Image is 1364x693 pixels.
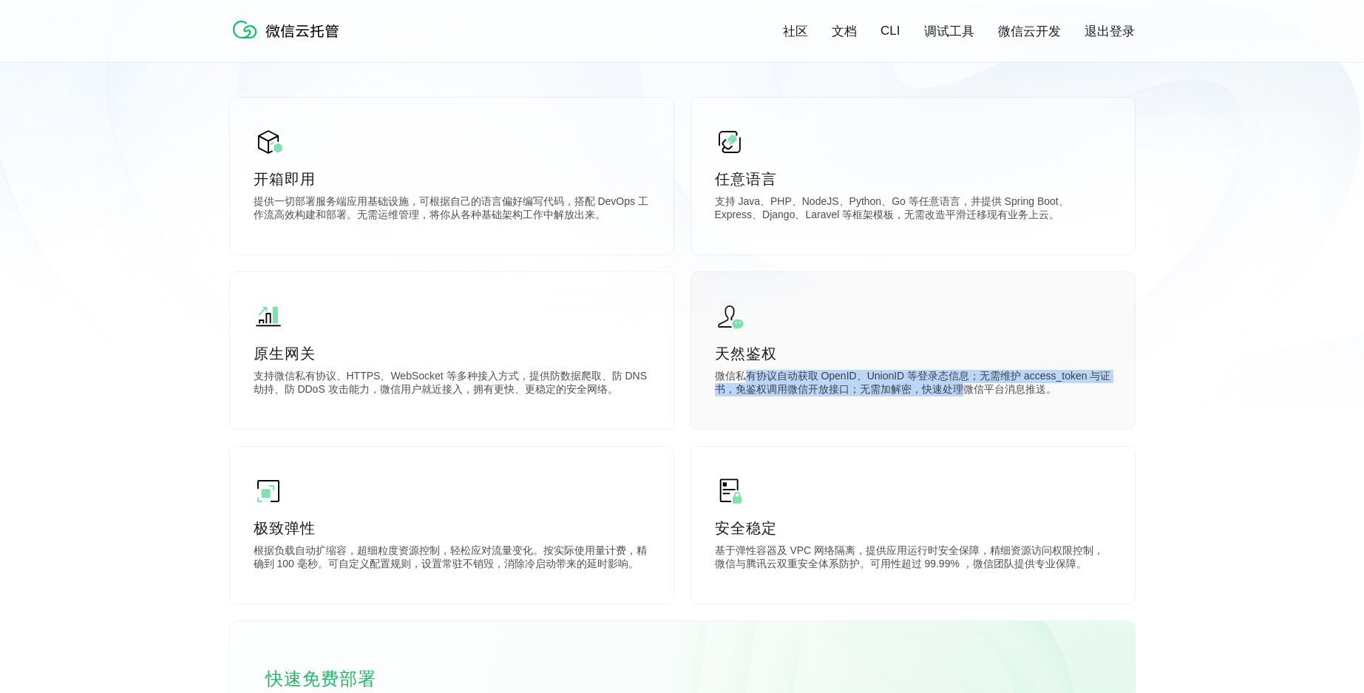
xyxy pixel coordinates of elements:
[254,518,650,538] p: 极致弹性
[924,23,974,40] a: 调试工具
[254,544,650,574] p: 根据负载自动扩缩容，超细粒度资源控制，轻松应对流量变化。按实际使用量计费，精确到 100 毫秒。可自定义配置规则，设置常驻不销毁，消除冷启动带来的延时影响。
[783,23,808,40] a: 社区
[230,15,348,44] img: 微信云托管
[881,24,900,38] a: CLI
[715,370,1111,399] p: 微信私有协议自动获取 OpenID、UnionID 等登录态信息；无需维护 access_token 与证书，免鉴权调用微信开放接口；无需加解密，快速处理微信平台消息推送。
[715,518,1111,538] p: 安全稳定
[715,343,1111,364] p: 天然鉴权
[715,195,1111,225] p: 支持 Java、PHP、NodeJS、Python、Go 等任意语言，并提供 Spring Boot、Express、Django、Laravel 等框架模板，无需改造平滑迁移现有业务上云。
[254,169,650,189] p: 开箱即用
[230,34,348,47] a: 微信云托管
[832,23,857,40] a: 文档
[1085,23,1135,40] a: 退出登录
[998,23,1061,40] a: 微信云开发
[254,370,650,399] p: 支持微信私有协议、HTTPS、WebSocket 等多种接入方式，提供防数据爬取、防 DNS 劫持、防 DDoS 攻击能力，微信用户就近接入，拥有更快、更稳定的安全网络。
[254,343,650,364] p: 原生网关
[715,544,1111,574] p: 基于弹性容器及 VPC 网络隔离，提供应用运行时安全保障，精细资源访问权限控制，微信与腾讯云双重安全体系防护。可用性超过 99.99% ，微信团队提供专业保障。
[254,195,650,225] p: 提供一切部署服务端应用基础设施，可根据自己的语言偏好编写代码，搭配 DevOps 工作流高效构建和部署。无需运维管理，将你从各种基础架构工作中解放出来。
[715,169,1111,189] p: 任意语言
